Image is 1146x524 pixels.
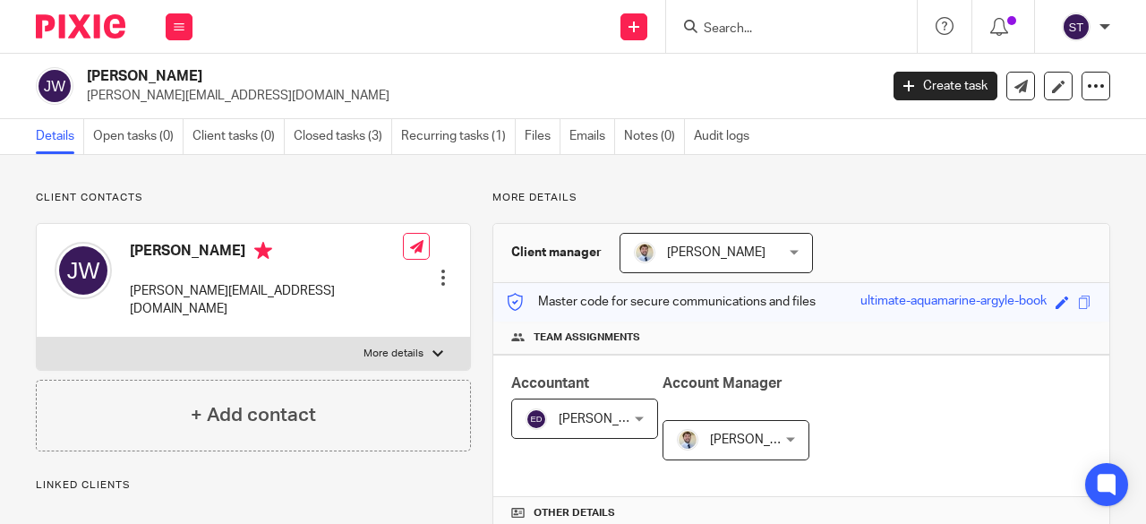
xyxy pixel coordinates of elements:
a: Client tasks (0) [192,119,285,154]
input: Search [702,21,863,38]
span: [PERSON_NAME] [667,246,765,259]
p: More details [492,191,1110,205]
span: Team assignments [534,331,640,345]
img: Pixie [36,14,125,39]
div: ultimate-aquamarine-argyle-book [860,292,1047,313]
span: Accountant [511,376,589,391]
span: [PERSON_NAME] [559,413,657,425]
i: Primary [254,242,272,260]
a: Closed tasks (3) [294,119,392,154]
img: 1693835698283.jfif [677,429,698,451]
a: Audit logs [694,119,758,154]
p: [PERSON_NAME][EMAIL_ADDRESS][DOMAIN_NAME] [87,87,867,105]
p: Linked clients [36,478,471,493]
a: Emails [569,119,615,154]
span: Account Manager [663,376,783,391]
a: Notes (0) [624,119,685,154]
p: More details [363,347,423,361]
a: Open tasks (0) [93,119,184,154]
a: Recurring tasks (1) [401,119,516,154]
a: Create task [894,72,997,100]
p: Client contacts [36,191,471,205]
img: svg%3E [36,67,73,105]
span: Other details [534,506,615,520]
h4: + Add contact [191,401,316,429]
a: Files [525,119,560,154]
h4: [PERSON_NAME] [130,242,403,264]
a: Details [36,119,84,154]
img: 1693835698283.jfif [634,242,655,263]
img: svg%3E [1062,13,1090,41]
span: [PERSON_NAME] [710,434,808,446]
h3: Client manager [511,244,602,262]
h2: [PERSON_NAME] [87,67,711,86]
img: svg%3E [55,242,112,299]
p: [PERSON_NAME][EMAIL_ADDRESS][DOMAIN_NAME] [130,282,403,319]
img: svg%3E [526,408,547,430]
p: Master code for secure communications and files [507,293,816,311]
